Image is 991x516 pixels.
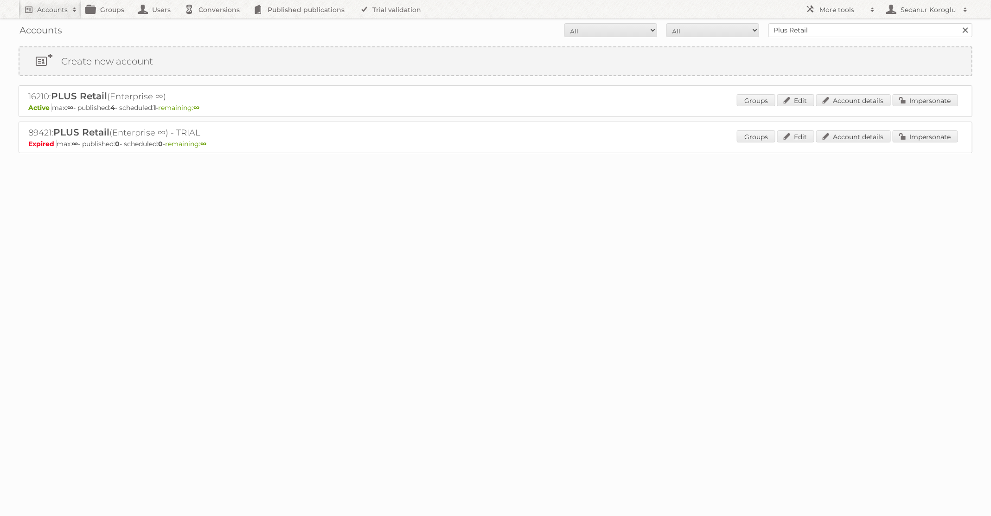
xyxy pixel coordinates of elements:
[898,5,959,14] h2: Sedanur Koroglu
[28,103,52,112] span: Active
[816,130,891,142] a: Account details
[893,130,958,142] a: Impersonate
[72,140,78,148] strong: ∞
[51,90,107,102] span: PLUS Retail
[193,103,199,112] strong: ∞
[115,140,120,148] strong: 0
[28,90,353,103] h2: 16210: (Enterprise ∞)
[737,94,775,106] a: Groups
[37,5,68,14] h2: Accounts
[28,140,57,148] span: Expired
[737,130,775,142] a: Groups
[28,103,963,112] p: max: - published: - scheduled: -
[153,103,156,112] strong: 1
[28,127,353,139] h2: 89421: (Enterprise ∞) - TRIAL
[158,140,163,148] strong: 0
[200,140,206,148] strong: ∞
[165,140,206,148] span: remaining:
[67,103,73,112] strong: ∞
[777,130,814,142] a: Edit
[777,94,814,106] a: Edit
[28,140,963,148] p: max: - published: - scheduled: -
[158,103,199,112] span: remaining:
[893,94,958,106] a: Impersonate
[819,5,866,14] h2: More tools
[816,94,891,106] a: Account details
[19,47,972,75] a: Create new account
[110,103,115,112] strong: 4
[53,127,109,138] span: PLUS Retail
